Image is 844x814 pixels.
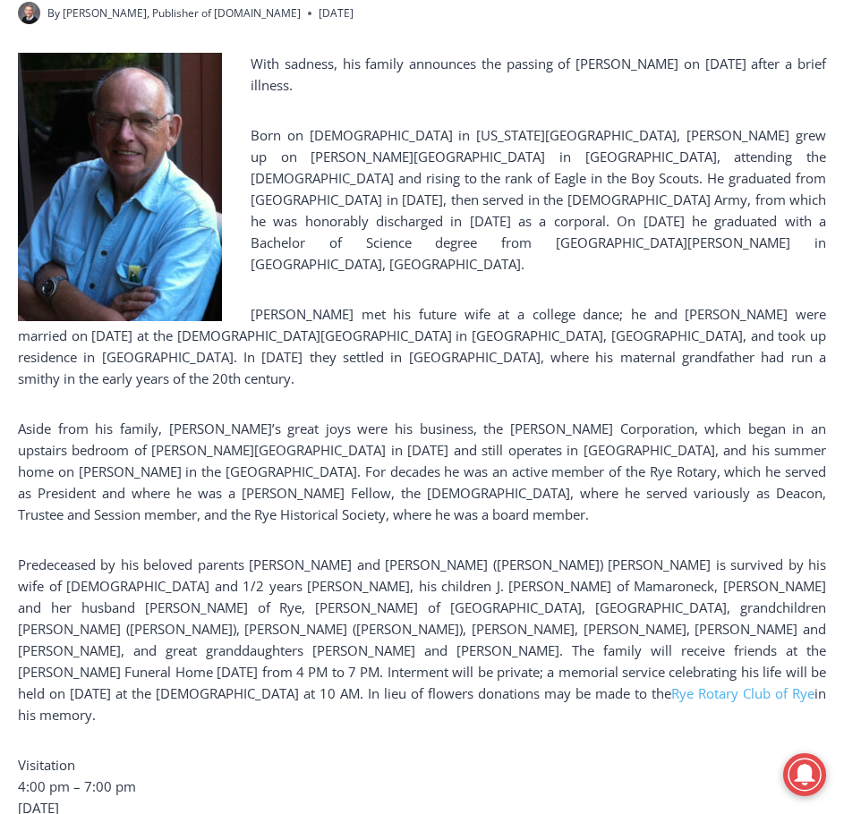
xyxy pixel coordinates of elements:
a: [PERSON_NAME], Publisher of [DOMAIN_NAME] [63,5,301,21]
time: [DATE] [319,4,354,21]
div: Apply Now <> summer and RHS senior internships available [440,1,834,174]
p: [PERSON_NAME] met his future wife at a college dance; he and [PERSON_NAME] were married on [DATE]... [18,303,826,389]
span: By [47,4,60,21]
a: Open Tues. - Sun. [PHONE_NUMBER] [1,180,180,223]
p: Born on [DEMOGRAPHIC_DATA] in [US_STATE][GEOGRAPHIC_DATA], [PERSON_NAME] grew up on [PERSON_NAME]... [18,124,826,275]
div: "the precise, almost orchestrated movements of cutting and assembling sushi and [PERSON_NAME] mak... [184,112,263,214]
p: Aside from his family, [PERSON_NAME]’s great joys were his business, the [PERSON_NAME] Corporatio... [18,418,826,525]
p: Predeceased by his beloved parents [PERSON_NAME] and [PERSON_NAME] ([PERSON_NAME]) [PERSON_NAME] ... [18,554,826,725]
a: Intern @ [DOMAIN_NAME] [431,174,843,223]
p: With sadness, his family announces the passing of [PERSON_NAME] on [DATE] after a brief illness. [18,53,826,96]
span: Open Tues. - Sun. [PHONE_NUMBER] [5,184,175,252]
span: Intern @ [DOMAIN_NAME] [456,178,817,218]
a: Rye Rotary Club of Rye [671,684,814,702]
img: Obituary - James A. Jackson [18,53,222,321]
a: Author image [18,2,40,24]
